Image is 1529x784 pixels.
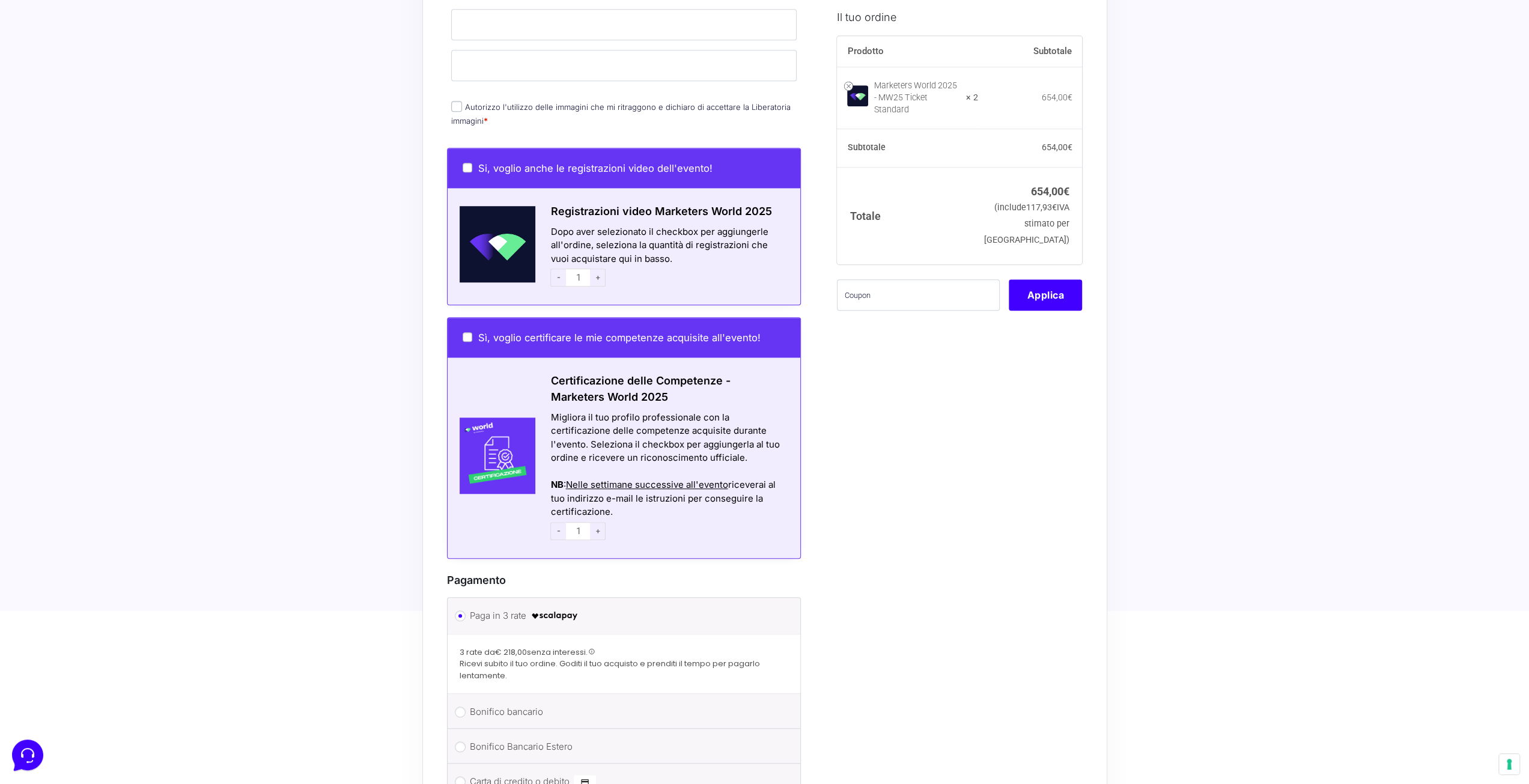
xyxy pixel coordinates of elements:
h3: Pagamento [447,572,801,588]
input: 1 [566,269,590,287]
div: Marketers World 2025 - MW25 Ticket Standard [874,80,958,116]
img: dark [19,67,43,91]
iframe: Customerly Messenger Launcher [10,737,46,773]
p: Aiuto [185,403,202,413]
th: Subtotale [837,129,978,168]
bdi: 654,00 [1041,143,1072,153]
img: Marketers World 2025 - MW25 Ticket Standard [847,86,868,107]
span: Inizia una conversazione [78,108,177,118]
bdi: 654,00 [1031,185,1069,198]
h3: Il tuo ordine [837,9,1082,25]
img: dark [58,67,82,91]
input: Cerca un articolo... [27,175,196,187]
label: Paga in 3 rate [470,607,774,625]
span: € [1052,203,1057,213]
span: - [550,269,566,287]
h2: Ciao da Marketers 👋 [10,10,202,29]
button: Aiuto [157,386,231,413]
th: Subtotale [978,36,1083,67]
input: Autorizzo l'utilizzo delle immagini che mi ritraggono e dichiaro di accettare la Liberatoria imma... [451,101,462,112]
button: Le tue preferenze relative al consenso per le tecnologie di tracciamento [1499,754,1519,774]
input: Si, voglio anche le registrazioni video dell'evento! [463,163,472,172]
div: : riceverai al tuo indirizzo e-mail le istruzioni per conseguire la certificazione. [550,478,785,519]
button: Home [10,386,84,413]
small: (include IVA stimato per [GEOGRAPHIC_DATA]) [984,203,1069,246]
span: Trova una risposta [19,149,94,159]
span: € [1063,185,1069,198]
button: Applica [1009,279,1082,311]
img: Schermata-2022-04-11-alle-18.28.41.png [448,206,536,282]
div: Migliora il tuo profilo professionale con la certificazione delle competenze acquisite durante l'... [550,411,785,465]
span: Certificazione delle Competenze - Marketers World 2025 [550,374,730,403]
span: Nelle settimane successive all'evento [565,479,728,490]
span: + [590,269,606,287]
label: Autorizzo l'utilizzo delle immagini che mi ritraggono e dichiaro di accettare la Liberatoria imma... [451,102,791,126]
span: 117,93 [1026,203,1057,213]
img: scalapay-logo-black.png [530,609,579,623]
label: Bonifico bancario [470,703,774,721]
input: Sì, voglio certificare le mie competenze acquisite all'evento! [463,332,472,342]
label: Bonifico Bancario Estero [470,738,774,756]
span: € [1067,143,1072,153]
span: Sì, voglio certificare le mie competenze acquisite all'evento! [478,332,761,344]
div: Dopo aver selezionato il checkbox per aggiungerle all'ordine, seleziona la quantità di registrazi... [535,225,800,290]
p: Messaggi [104,403,136,413]
button: Inizia una conversazione [19,101,221,125]
strong: × 2 [966,92,978,104]
img: Certificazione-MW24-300x300-1.jpg [448,418,536,494]
span: - [550,522,566,540]
a: Apri Centro Assistenza [128,149,221,159]
span: + [590,522,606,540]
span: Registrazioni video Marketers World 2025 [550,205,771,217]
p: Home [36,403,56,413]
span: Si, voglio anche le registrazioni video dell'evento! [478,162,713,174]
div: Azioni del messaggio [550,465,785,479]
button: Messaggi [84,386,157,413]
input: Coupon [837,279,1000,311]
span: Le tue conversazioni [19,48,102,58]
input: 1 [566,522,590,540]
span: € [1067,93,1072,102]
strong: NB [550,479,563,490]
th: Totale [837,168,978,264]
bdi: 654,00 [1041,93,1072,102]
th: Prodotto [837,36,978,67]
img: dark [38,67,62,91]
